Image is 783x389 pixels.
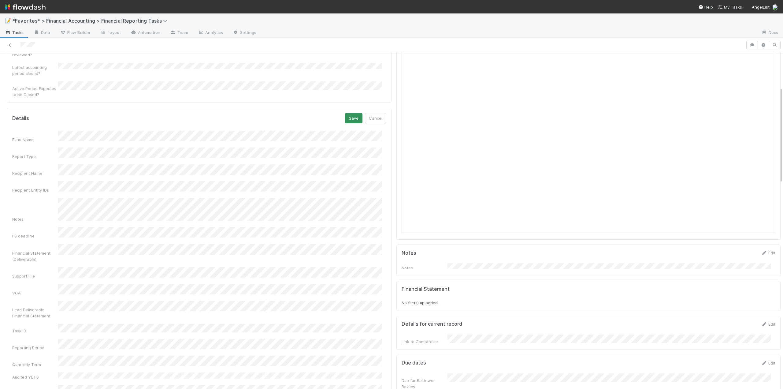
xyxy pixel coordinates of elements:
div: Fund Name [12,137,58,143]
a: Edit [761,361,775,365]
a: Analytics [193,28,228,38]
div: Task ID [12,328,58,334]
button: Cancel [365,113,386,123]
div: Reporting Period [12,345,58,351]
div: Financial Statement (Deliverable) [12,250,58,262]
img: avatar_705f3a58-2659-4f93-91ad-7a5be837418b.png [772,4,778,10]
div: Active Period Expected to be Closed? [12,85,58,98]
span: AngelList [752,5,770,9]
h5: Details for current record [402,321,462,327]
div: Notes [12,216,58,222]
h5: Details [12,115,29,122]
span: 📝 [5,18,11,23]
span: *Favorites* > Financial Accounting > Financial Reporting Tasks [12,18,170,24]
a: Team [165,28,193,38]
div: Recipient Name [12,170,58,176]
a: Flow Builder [55,28,95,38]
img: logo-inverted-e16ddd16eac7371096b0.svg [5,2,46,12]
a: Edit [761,322,775,327]
span: Tasks [5,29,24,36]
div: Notes [402,265,447,271]
div: Lead Deliverable Financial Statement [12,307,58,319]
h5: Financial Statement [402,286,450,292]
div: Help [698,4,713,10]
span: My Tasks [718,5,742,9]
a: Automation [126,28,165,38]
div: FS deadline [12,233,58,239]
span: Flow Builder [60,29,91,36]
div: Latest accounting period closed? [12,64,58,77]
div: Support File [12,273,58,279]
div: Audited YE FS [12,374,58,380]
a: Docs [756,28,783,38]
a: My Tasks [718,4,742,10]
div: Link to Comptroller [402,339,447,345]
a: Settings [228,28,261,38]
div: Recipient Entity IDs [12,187,58,193]
h5: Notes [402,250,416,256]
div: Report Type [12,153,58,159]
h5: Due dates [402,360,426,366]
div: No file(s) uploaded. [402,286,776,306]
a: Edit [761,250,775,255]
button: Save [345,113,362,123]
div: VCA [12,290,58,296]
a: Data [29,28,55,38]
div: Quarterly Term [12,361,58,368]
a: Layout [95,28,126,38]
